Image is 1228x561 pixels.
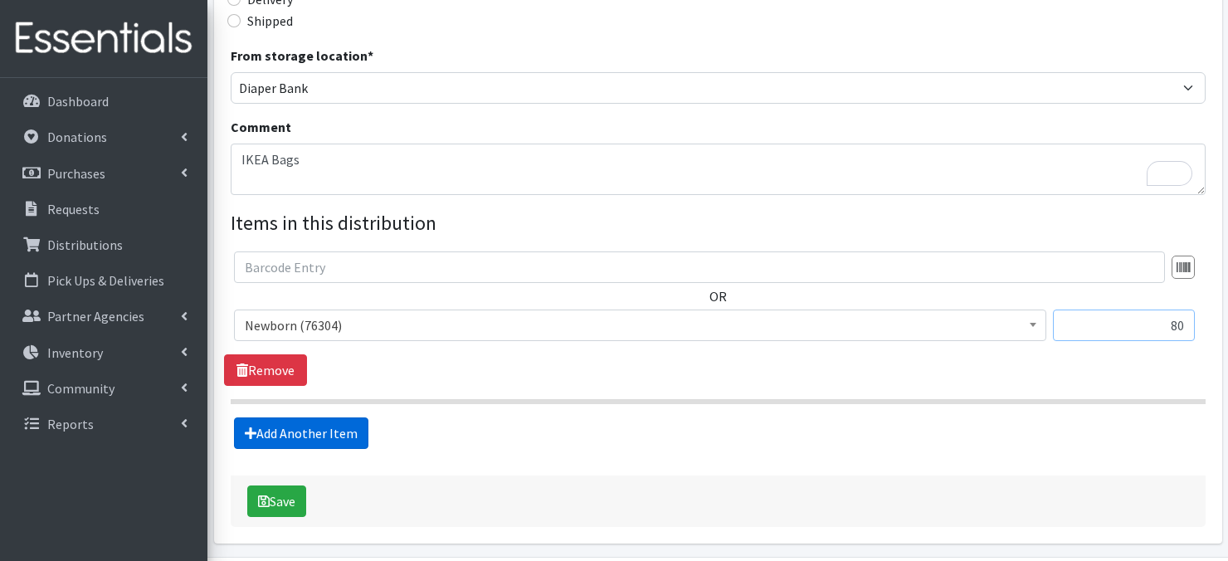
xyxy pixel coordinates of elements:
label: From storage location [231,46,373,66]
p: Dashboard [47,93,109,110]
a: Reports [7,407,201,441]
a: Purchases [7,157,201,190]
p: Partner Agencies [47,308,144,324]
p: Inventory [47,344,103,361]
p: Community [47,380,115,397]
p: Pick Ups & Deliveries [47,272,164,289]
img: HumanEssentials [7,11,201,66]
abbr: required [368,47,373,64]
a: Donations [7,120,201,154]
a: Pick Ups & Deliveries [7,264,201,297]
p: Requests [47,201,100,217]
a: Community [7,372,201,405]
legend: Items in this distribution [231,208,1206,238]
p: Reports [47,416,94,432]
span: Newborn (76304) [245,314,1036,337]
textarea: To enrich screen reader interactions, please activate Accessibility in Grammarly extension settings [231,144,1206,195]
a: Requests [7,193,201,226]
input: Barcode Entry [234,251,1165,283]
a: Remove [224,354,307,386]
p: Distributions [47,237,123,253]
a: Partner Agencies [7,300,201,333]
a: Dashboard [7,85,201,118]
a: Add Another Item [234,417,368,449]
label: Shipped [247,11,293,31]
label: Comment [231,117,291,137]
a: Inventory [7,336,201,369]
a: Distributions [7,228,201,261]
button: Save [247,485,306,517]
label: OR [709,286,727,306]
p: Purchases [47,165,105,182]
p: Donations [47,129,107,145]
span: Newborn (76304) [234,310,1046,341]
input: Quantity [1053,310,1195,341]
